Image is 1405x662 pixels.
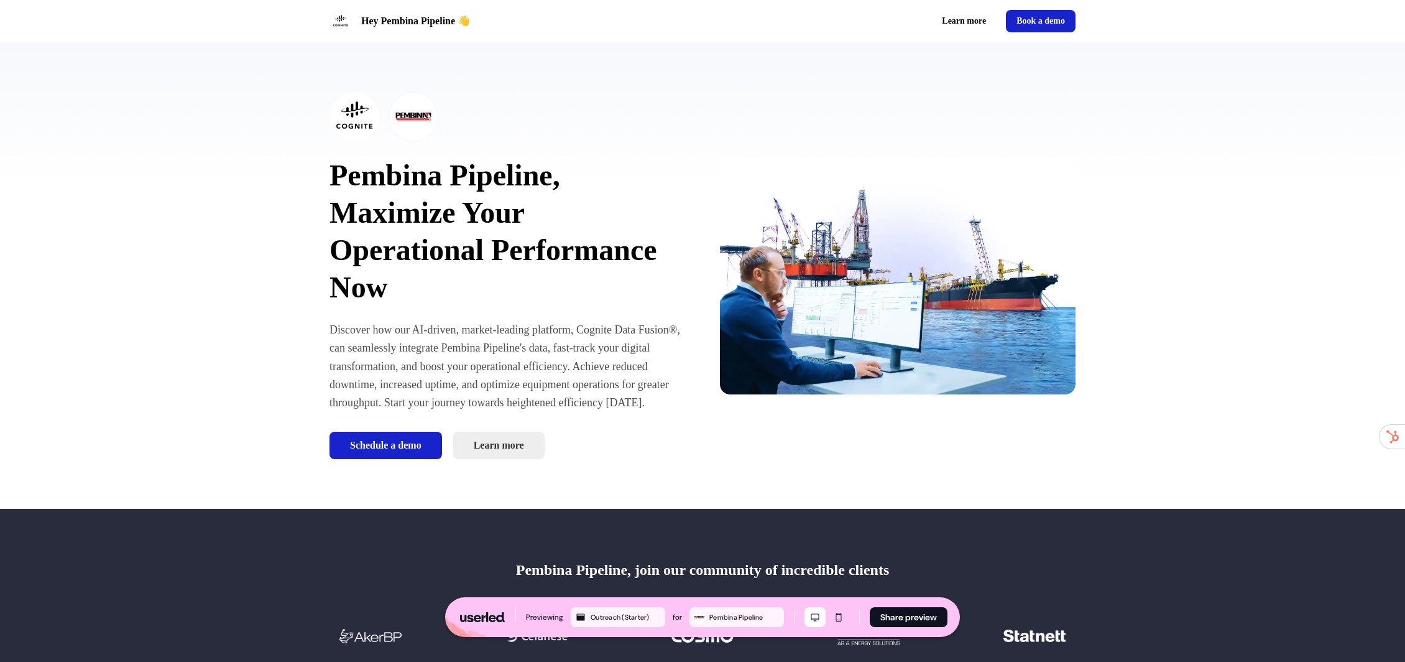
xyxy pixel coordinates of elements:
button: Schedule a demo [329,432,442,459]
div: Pembina Pipeline [709,612,781,623]
a: Learn more [453,432,545,459]
button: Book a demo [1006,10,1076,32]
button: Mobile mode [828,607,849,627]
button: Share preview [870,607,947,627]
a: Learn more [932,10,996,32]
h1: Pembina Pipeline, Maximize Your Operational Performance Now [329,157,685,306]
div: for [673,611,682,623]
p: Hey Pembina Pipeline 👋 [361,14,470,29]
button: Desktop mode [804,607,826,627]
div: Previewing [526,611,563,623]
div: Outreach (Starter) [591,612,663,623]
p: Pembina Pipeline, join our community of incredible clients [516,559,889,581]
p: Discover how our AI-driven, market-leading platform, Cognite Data Fusion®, can seamlessly integra... [329,321,685,412]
